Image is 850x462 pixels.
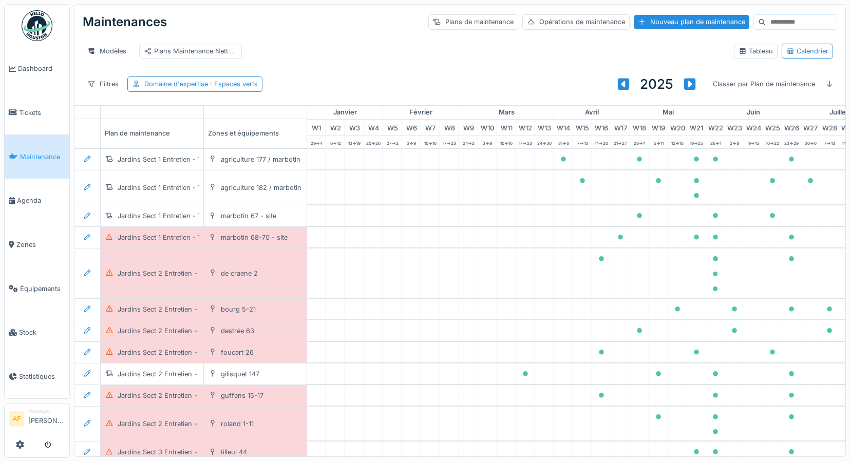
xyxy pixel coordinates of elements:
div: 30 -> 6 [801,136,820,148]
div: W 13 [535,119,554,135]
div: 29 -> 4 [307,136,326,148]
div: Zones et équipements [204,119,307,148]
div: agriculture 182 / marbotin 18-26 - site [221,183,339,192]
div: Jardins Sect 1 Entretien - Tonte Pelouse [118,233,242,242]
span: Statistiques [19,372,65,381]
span: Zones [16,240,65,249]
div: W 2 [326,119,345,135]
div: Plans de maintenance [428,14,518,29]
div: Jardins Sect 2 Entretien - Tonte Pelouse [118,390,243,400]
div: 24 -> 2 [459,136,478,148]
span: Maintenance [20,152,65,162]
div: Jardins Sect 3 Entretien - Tonte Pelouse [118,447,243,457]
div: Calendrier [786,46,828,56]
h3: 2025 [640,76,673,92]
div: 28 -> 4 [630,136,649,148]
div: Classer par Plan de maintenance [708,76,820,91]
div: W 21 [687,119,706,135]
div: 12 -> 18 [668,136,687,148]
a: Équipements [5,266,69,311]
div: W 5 [383,119,402,135]
div: janvier [307,106,383,119]
a: Tickets [5,91,69,135]
span: Dashboard [18,64,65,73]
div: W 23 [725,119,744,135]
div: 26 -> 1 [706,136,725,148]
div: foucart 26 [221,347,254,357]
div: Domaine d'expertise [144,79,258,89]
a: Agenda [5,179,69,223]
div: 6 -> 12 [326,136,345,148]
div: W 26 [782,119,801,135]
a: Stock [5,311,69,355]
span: Agenda [17,196,65,205]
div: Jardins Sect 2 Entretien - Tonte Pelouse [118,325,243,335]
div: 7 -> 13 [573,136,592,148]
div: Nouveau plan de maintenance [634,15,749,29]
div: W 8 [440,119,459,135]
div: W 28 [820,119,839,135]
div: 19 -> 25 [687,136,706,148]
div: février [383,106,459,119]
div: Plans Maintenance Nettoyage [144,46,237,56]
div: tilleul 44 [221,447,247,457]
div: gilisquet 147 [221,369,259,378]
div: marbotin 67 - site [221,211,276,221]
div: 7 -> 13 [820,136,839,148]
div: W 9 [459,119,478,135]
div: Manager [28,408,65,415]
div: Jardins Sect 2 Entretien - Tonte Pelouse [118,268,243,278]
div: avril [554,106,630,119]
div: mai [630,106,706,119]
div: Modèles [83,44,131,59]
div: W 4 [364,119,383,135]
a: Zones [5,223,69,267]
div: Jardins Sect 1 Entretien - Tonte Pelouse [118,211,242,221]
div: 17 -> 23 [440,136,459,148]
span: Tickets [19,108,65,118]
a: Maintenance [5,134,69,179]
div: W 10 [478,119,497,135]
div: W 16 [592,119,611,135]
div: Plan de maintenance [101,119,203,148]
div: W 12 [516,119,535,135]
div: 14 -> 20 [592,136,611,148]
div: destrée 63 [221,325,254,335]
span: : Espaces verts [208,80,258,88]
div: bourg 5-21 [221,304,256,314]
a: Statistiques [5,355,69,399]
div: roland 1-11 [221,419,254,429]
div: W 15 [573,119,592,135]
div: W 6 [402,119,421,135]
div: guffens 15-17 [221,390,263,400]
div: 9 -> 15 [744,136,763,148]
div: 27 -> 2 [383,136,402,148]
div: 24 -> 30 [535,136,554,148]
div: W 18 [630,119,649,135]
span: Stock [19,328,65,337]
div: W 19 [649,119,668,135]
div: W 1 [307,119,326,135]
div: 13 -> 19 [345,136,364,148]
div: 5 -> 11 [649,136,668,148]
div: 21 -> 27 [611,136,630,148]
div: W 3 [345,119,364,135]
div: W 24 [744,119,763,135]
li: [PERSON_NAME] [28,408,65,430]
div: W 22 [706,119,725,135]
div: Opérations de maintenance [522,14,630,29]
div: W 11 [497,119,516,135]
div: Jardins Sect 1 Entretien - Tonte Pelouse [118,183,242,192]
div: 17 -> 23 [516,136,535,148]
div: W 17 [611,119,630,135]
div: W 7 [421,119,440,135]
div: 31 -> 6 [554,136,573,148]
div: 3 -> 9 [478,136,497,148]
div: Jardins Sect 2 Entretien - Tonte Pelouse [118,304,243,314]
li: AF [9,411,24,427]
div: Jardins Sect 1 Entretien - Tonte Pelouse [118,154,242,164]
div: 3 -> 9 [402,136,421,148]
div: 16 -> 22 [763,136,782,148]
div: Tableau [739,46,773,56]
div: 20 -> 26 [364,136,383,148]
